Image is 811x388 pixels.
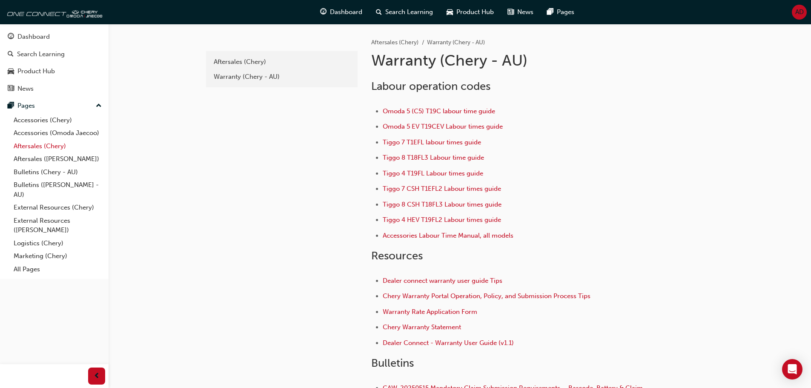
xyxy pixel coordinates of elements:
a: Omoda 5 (C5) T19C labour time guide [383,107,495,115]
span: news-icon [8,85,14,93]
a: Chery Warranty Statement [383,323,461,331]
a: Accessories Labour Time Manual, all models [383,232,513,239]
div: Search Learning [17,49,65,59]
span: search-icon [8,51,14,58]
button: AD [792,5,807,20]
a: Tiggo 4 HEV T19FL2 Labour times guide [383,216,501,224]
a: Search Learning [3,46,105,62]
a: Warranty Rate Application Form [383,308,477,316]
span: news-icon [507,7,514,17]
a: Aftersales (Chery) [371,39,418,46]
span: search-icon [376,7,382,17]
a: Tiggo 7 CSH T1EFL2 Labour times guide [383,185,501,193]
a: External Resources (Chery) [10,201,105,214]
span: Pages [557,7,574,17]
span: Product Hub [456,7,494,17]
span: Search Learning [385,7,433,17]
button: Pages [3,98,105,114]
a: Warranty (Chery - AU) [209,69,354,84]
a: Omoda 5 EV T19CEV Labour times guide [383,123,503,130]
a: Aftersales (Chery) [10,140,105,153]
a: News [3,81,105,97]
a: Dealer Connect - Warranty User Guide (v1.1) [383,339,514,347]
h1: Warranty (Chery - AU) [371,51,651,70]
span: News [517,7,533,17]
a: Marketing (Chery) [10,250,105,263]
a: Tiggo 8 T18FL3 Labour time guide [383,154,484,161]
a: Bulletins ([PERSON_NAME] - AU) [10,178,105,201]
button: DashboardSearch LearningProduct HubNews [3,27,105,98]
div: News [17,84,34,94]
div: Dashboard [17,32,50,42]
div: Open Intercom Messenger [782,359,802,379]
a: Accessories (Chery) [10,114,105,127]
a: guage-iconDashboard [313,3,369,21]
span: car-icon [8,68,14,75]
a: news-iconNews [501,3,540,21]
a: Dealer connect warranty user guide Tips [383,277,502,285]
a: Aftersales ([PERSON_NAME]) [10,152,105,166]
div: Aftersales (Chery) [214,57,350,67]
span: prev-icon [94,371,100,382]
div: Product Hub [17,66,55,76]
span: Labour operation codes [371,80,490,93]
span: Resources [371,249,423,262]
span: pages-icon [8,102,14,110]
div: Pages [17,101,35,111]
a: Tiggo 8 CSH T18FL3 Labour times guide [383,201,502,208]
span: AD [795,7,804,17]
img: oneconnect [4,3,102,20]
span: Dashboard [330,7,362,17]
span: guage-icon [320,7,327,17]
a: External Resources ([PERSON_NAME]) [10,214,105,237]
a: Aftersales (Chery) [209,55,354,69]
a: pages-iconPages [540,3,581,21]
a: Tiggo 7 T1EFL labour times guide [383,138,481,146]
span: guage-icon [8,33,14,41]
a: search-iconSearch Learning [369,3,440,21]
span: car-icon [447,7,453,17]
a: car-iconProduct Hub [440,3,501,21]
a: Dashboard [3,29,105,45]
div: Warranty (Chery - AU) [214,72,350,82]
span: Bulletins [371,356,414,370]
li: Warranty (Chery - AU) [427,38,485,48]
a: Product Hub [3,63,105,79]
a: All Pages [10,263,105,276]
a: Chery Warranty Portal Operation, Policy, and Submission Process Tips [383,292,590,300]
a: Tiggo 4 T19FL Labour times guide [383,170,483,177]
span: pages-icon [547,7,553,17]
a: Accessories (Omoda Jaecoo) [10,126,105,140]
span: up-icon [96,101,102,112]
a: Bulletins (Chery - AU) [10,166,105,179]
a: Logistics (Chery) [10,237,105,250]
